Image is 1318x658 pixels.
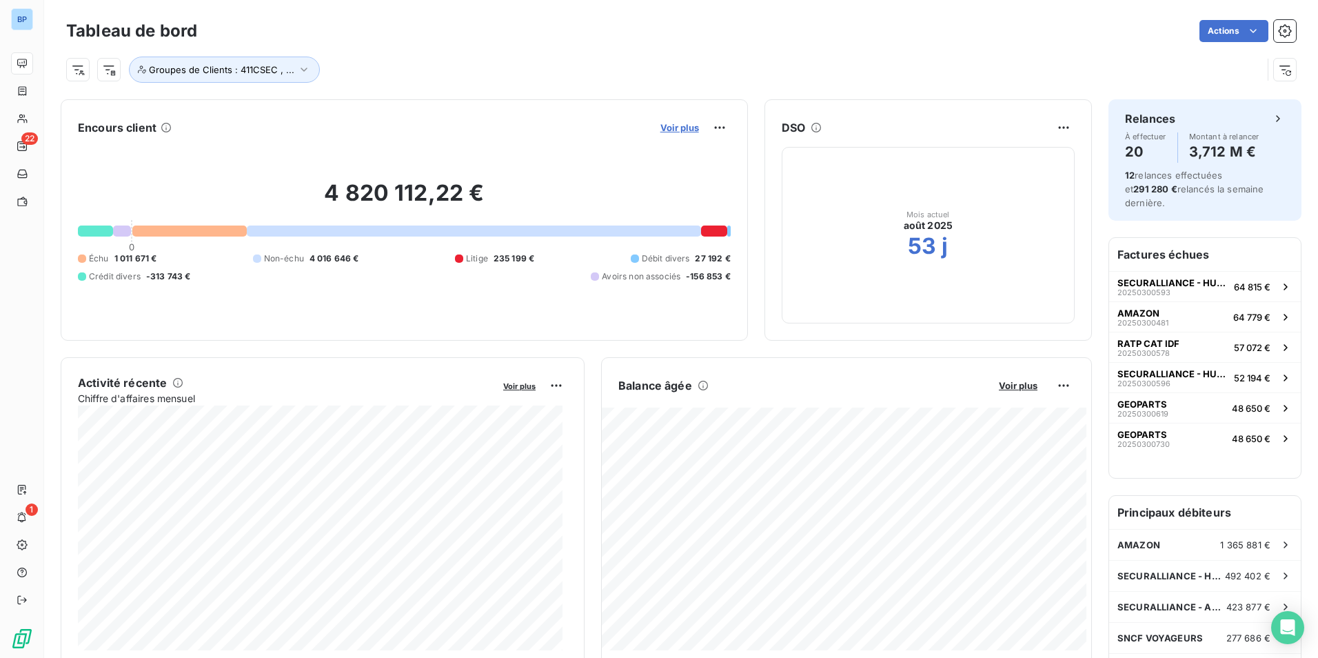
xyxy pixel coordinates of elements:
span: 423 877 € [1226,601,1270,612]
h6: Activité récente [78,375,167,391]
span: 52 194 € [1234,372,1270,383]
span: août 2025 [904,219,953,232]
span: 22 [21,132,38,145]
span: RATP CAT IDF [1117,338,1179,349]
span: -156 853 € [686,270,731,283]
button: GEOPARTS2025030073048 650 € [1109,423,1301,453]
h6: Encours client [78,119,156,136]
span: Non-échu [264,252,304,265]
span: Voir plus [660,122,699,133]
span: Avoirs non associés [602,270,680,283]
button: GEOPARTS2025030061948 650 € [1109,392,1301,423]
span: SECURALLIANCE - HUMANIS MALAKOFF [1117,368,1228,379]
span: SECURALLIANCE - HUMANIS MALAKOFF [1117,570,1225,581]
span: 20250300593 [1117,288,1170,297]
h4: 3,712 M € [1189,141,1259,163]
span: AMAZON [1117,539,1160,550]
span: Échu [89,252,109,265]
h2: 4 820 112,22 € [78,179,731,221]
span: À effectuer [1125,132,1166,141]
button: AMAZON2025030048164 779 € [1109,301,1301,332]
span: Débit divers [642,252,690,265]
span: Voir plus [999,380,1037,391]
span: 492 402 € [1225,570,1270,581]
h3: Tableau de bord [66,19,197,43]
h6: Principaux débiteurs [1109,496,1301,529]
span: 20250300730 [1117,440,1170,448]
span: 64 815 € [1234,281,1270,292]
span: 1 365 881 € [1220,539,1270,550]
button: SECURALLIANCE - HUMANIS MALAKOFF2025030059652 194 € [1109,362,1301,392]
span: Chiffre d'affaires mensuel [78,391,494,406]
button: Voir plus [995,379,1042,392]
span: Litige [466,252,488,265]
a: 22 [11,135,32,157]
h2: 53 [908,232,936,260]
span: 20250300619 [1117,410,1168,418]
span: SNCF VOYAGEURS [1117,632,1203,644]
h4: 20 [1125,141,1166,163]
span: AMAZON [1117,308,1159,319]
span: SECURALLIANCE - HUMANIS MALAKOFF [1117,277,1228,288]
span: Groupes de Clients : 411CSEC , ... [149,64,294,75]
button: Voir plus [656,121,703,134]
span: 57 072 € [1234,342,1270,353]
span: 277 686 € [1226,632,1270,644]
button: Actions [1199,20,1268,42]
h6: Balance âgée [618,377,692,394]
span: 1 011 671 € [114,252,157,265]
span: 20250300596 [1117,379,1170,388]
span: relances effectuées et relancés la semaine dernière. [1125,170,1264,208]
h6: Factures échues [1109,238,1301,271]
span: 235 199 € [494,252,534,265]
span: Montant à relancer [1189,132,1259,141]
button: Voir plus [499,379,540,392]
span: Voir plus [503,381,536,391]
h6: Relances [1125,110,1175,127]
span: 12 [1125,170,1135,181]
img: Logo LeanPay [11,628,33,650]
span: 1 [26,504,38,516]
span: 20250300578 [1117,349,1170,357]
span: 4 016 646 € [310,252,359,265]
h2: j [942,232,948,260]
span: 48 650 € [1232,403,1270,414]
span: Crédit divers [89,270,141,283]
span: 0 [129,241,134,252]
span: SECURALLIANCE - AMAZON [1117,601,1226,612]
span: 20250300481 [1117,319,1168,327]
div: Open Intercom Messenger [1271,611,1304,644]
span: Mois actuel [906,210,950,219]
button: RATP CAT IDF2025030057857 072 € [1109,332,1301,362]
span: 64 779 € [1233,312,1270,323]
span: GEOPARTS [1117,429,1167,440]
span: GEOPARTS [1117,399,1167,410]
span: -313 743 € [146,270,191,283]
span: 48 650 € [1232,433,1270,444]
span: 291 280 € [1133,183,1177,195]
button: SECURALLIANCE - HUMANIS MALAKOFF2025030059364 815 € [1109,271,1301,301]
h6: DSO [782,119,805,136]
button: Groupes de Clients : 411CSEC , ... [129,57,320,83]
div: BP [11,8,33,30]
span: 27 192 € [695,252,730,265]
